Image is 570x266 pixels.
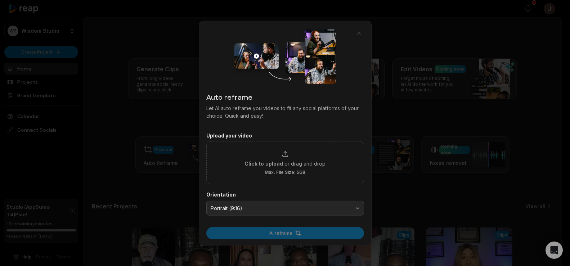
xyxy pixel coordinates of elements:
[206,191,364,198] label: Orientation
[206,132,364,139] label: Upload your video
[265,170,305,175] span: Max. File Size: 5GB
[206,91,364,102] h2: Auto reframe
[234,28,336,84] img: auto_reframe_dialog.png
[206,200,364,216] button: Portrait (9:16)
[206,104,364,119] p: Let AI auto reframe you videos to fit any social platforms of your choice. Quick and easy!
[244,160,283,167] span: Click to upload
[211,205,350,211] span: Portrait (9:16)
[284,160,326,167] span: or drag and drop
